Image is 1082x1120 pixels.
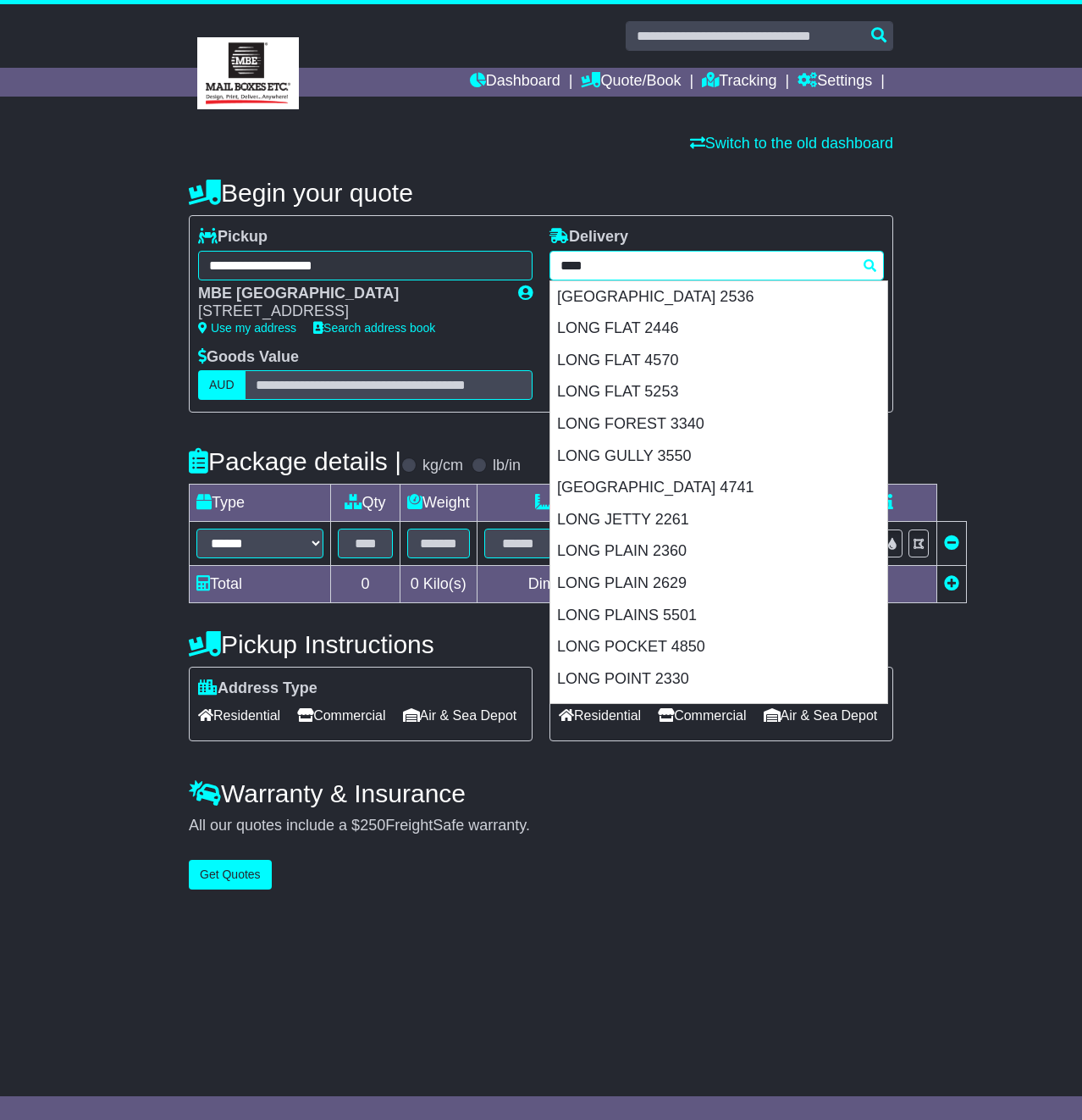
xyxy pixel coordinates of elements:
label: Delivery [549,228,628,247]
div: LONG GULLY 3550 [550,441,887,473]
h4: Package details | [189,447,401,475]
span: Air & Sea Depot [403,702,517,729]
span: Residential [559,702,641,729]
label: lb/in [493,457,521,475]
div: LONG PLAIN 2360 [550,535,887,568]
div: LONG POINT 2330 [550,663,887,696]
label: Pickup [198,228,268,247]
div: LONG FOREST 3340 [550,408,887,441]
a: Settings [798,68,872,97]
a: Quote/Book [581,68,681,97]
h4: Pickup Instructions [189,630,533,658]
button: Get Quotes [189,860,272,890]
td: Total [190,566,331,603]
span: Residential [198,702,280,729]
div: LONG JETTY 2261 [550,504,887,536]
div: LONG POCKET 4850 [550,631,887,663]
a: Search address book [313,321,435,335]
span: Commercial [658,702,746,729]
a: Dashboard [470,68,560,97]
div: LONG FLAT 2446 [550,313,887,345]
div: LONG PLAINS 5501 [550,600,887,632]
h4: Warranty & Insurance [189,779,893,807]
div: [GEOGRAPHIC_DATA] 4741 [550,472,887,504]
h4: Begin your quote [189,179,893,207]
div: MBE [GEOGRAPHIC_DATA] [198,285,501,303]
a: Switch to the old dashboard [690,135,893,152]
td: Dimensions in Centimetre(s) [477,566,767,603]
div: [GEOGRAPHIC_DATA] 2536 [550,281,887,313]
label: AUD [198,370,246,400]
span: 0 [411,575,419,592]
div: LONG PLAIN 2629 [550,568,887,600]
div: [STREET_ADDRESS] [198,302,501,321]
typeahead: Please provide city [549,251,884,280]
td: Weight [400,485,478,522]
span: Air & Sea Depot [764,702,878,729]
span: 250 [360,817,385,834]
label: Address Type [198,679,317,698]
a: Add new item [944,575,959,592]
label: kg/cm [422,457,463,475]
td: Kilo(s) [400,566,478,603]
div: LONG FLAT 4570 [550,345,887,377]
div: LONG POINT 2564 [550,695,887,727]
a: Use my address [198,321,296,335]
a: Tracking [702,68,776,97]
td: Dimensions (L x W x H) [477,485,767,522]
a: Remove this item [944,535,959,552]
td: Type [190,485,331,522]
div: All our quotes include a $ FreightSafe warranty. [189,817,893,835]
td: 0 [331,566,400,603]
div: LONG FLAT 5253 [550,376,887,408]
span: Commercial [297,702,385,729]
label: Goods Value [198,348,299,367]
td: Qty [331,485,400,522]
